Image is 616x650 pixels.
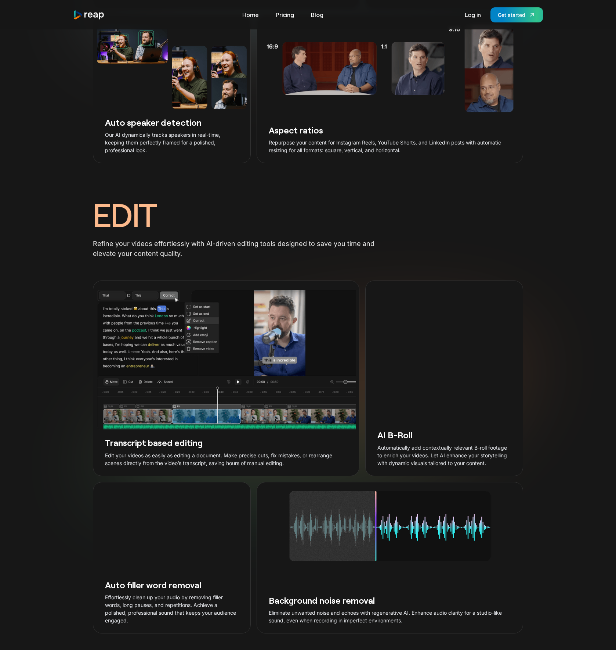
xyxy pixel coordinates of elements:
p: Effortlessly clean up your audio by removing filler words, long pauses, and repetitions. Achieve ... [105,593,239,624]
a: Get started [490,7,543,22]
p: Our AI dynamically tracks speakers in real-time, keeping them perfectly framed for a polished, pr... [105,131,239,154]
p: Edit your videos as easily as editing a document. Make precise cuts, fix mistakes, or rearrange s... [105,451,347,467]
div: Get started [498,11,525,19]
h3: Auto speaker detection [105,117,239,128]
video: Your browser does not support the video tag. [93,491,250,570]
h3: Background noise removal [269,594,511,606]
h3: Aspect ratios [269,124,511,136]
h3: Transcript based editing [105,437,347,448]
p: Eliminate unwanted noise and echoes with regenerative AI. Enhance audio clarity for a studio-like... [269,609,511,624]
a: Home [239,9,262,21]
h3: Auto filler word removal [105,579,239,590]
img: Auto speaker detection [93,24,250,109]
h1: EDIT [93,193,523,236]
a: Blog [307,9,327,21]
p: Refine your videos effortlessly with AI-driven editing tools designed to save you time and elevat... [93,239,391,258]
a: Log in [461,9,485,21]
img: Transcript based editing [97,290,356,429]
p: Repurpose your content for Instagram Reels, YouTube Shorts, and LinkedIn posts with automatic res... [269,139,511,154]
a: home [73,10,105,20]
p: Automatically add contextually relevant B-roll footage to enrich your videos. Let AI enhance your... [377,444,511,467]
img: Aspect ratios [260,24,521,113]
video: Your browser does not support the video tag. [366,290,523,368]
a: Pricing [272,9,298,21]
img: reap logo [73,10,105,20]
img: Background noise removal [273,491,507,561]
h3: AI B-Roll [377,429,511,440]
